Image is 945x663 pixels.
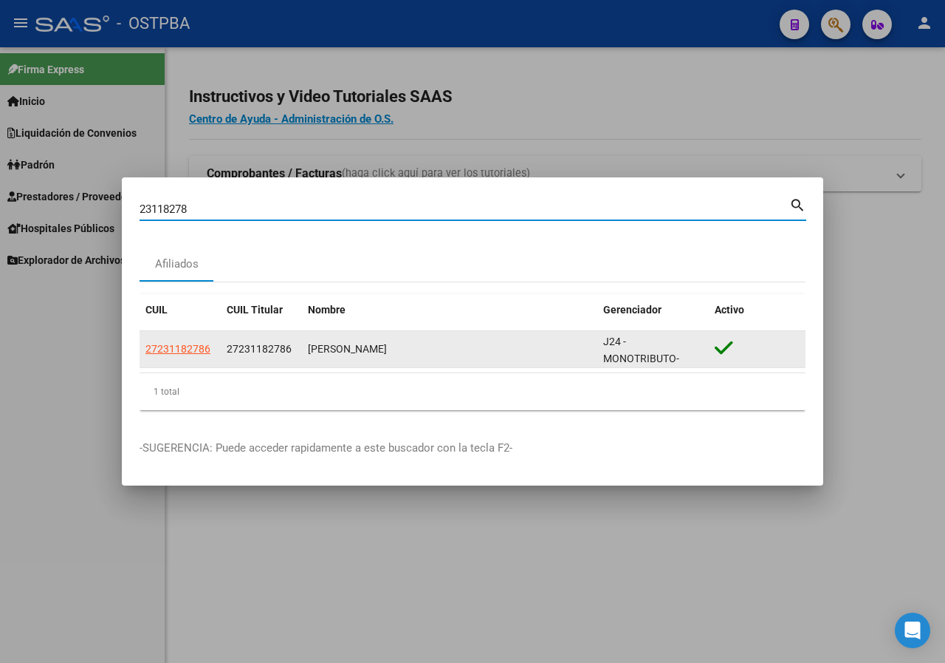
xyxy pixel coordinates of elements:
span: 27231182786 [227,343,292,355]
datatable-header-cell: Nombre [302,294,597,326]
span: J24 - MONOTRIBUTO-IGUALDAD SALUD-PRENSA [603,336,690,398]
datatable-header-cell: Gerenciador [597,294,709,326]
span: CUIL Titular [227,304,283,316]
mat-icon: search [789,195,806,213]
datatable-header-cell: CUIL [140,294,221,326]
div: Open Intercom Messenger [895,613,930,648]
span: Activo [715,304,744,316]
div: 1 total [140,373,805,410]
span: 27231182786 [145,343,210,355]
span: Nombre [308,304,346,316]
div: [PERSON_NAME] [308,341,591,358]
div: Afiliados [155,256,199,273]
p: -SUGERENCIA: Puede acceder rapidamente a este buscador con la tecla F2- [140,440,805,457]
datatable-header-cell: Activo [709,294,805,326]
span: CUIL [145,304,168,316]
datatable-header-cell: CUIL Titular [221,294,302,326]
span: Gerenciador [603,304,661,316]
